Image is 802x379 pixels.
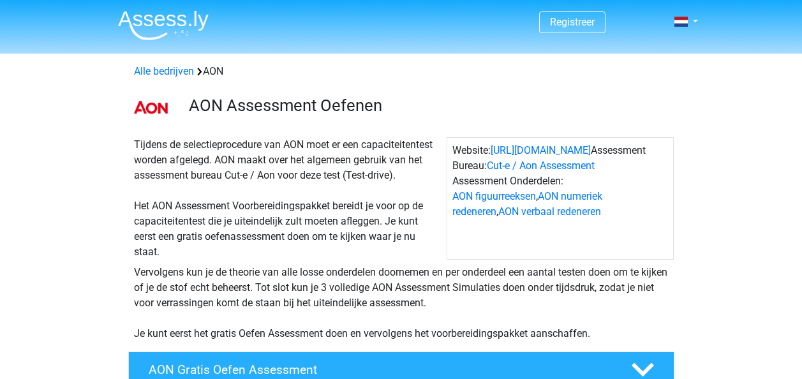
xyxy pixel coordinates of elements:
[129,137,447,260] div: Tijdens de selectieprocedure van AON moet er een capaciteitentest worden afgelegd. AON maakt over...
[189,96,664,115] h3: AON Assessment Oefenen
[452,190,602,218] a: AON numeriek redeneren
[487,160,595,172] a: Cut-e / Aon Assessment
[129,64,674,79] div: AON
[491,144,591,156] a: [URL][DOMAIN_NAME]
[447,137,674,260] div: Website: Assessment Bureau: Assessment Onderdelen: , ,
[129,265,674,341] div: Vervolgens kun je de theorie van alle losse onderdelen doornemen en per onderdeel een aantal test...
[118,10,209,40] img: Assessly
[134,65,194,77] a: Alle bedrijven
[550,16,595,28] a: Registreer
[498,205,601,218] a: AON verbaal redeneren
[149,362,611,377] h4: AON Gratis Oefen Assessment
[452,190,536,202] a: AON figuurreeksen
